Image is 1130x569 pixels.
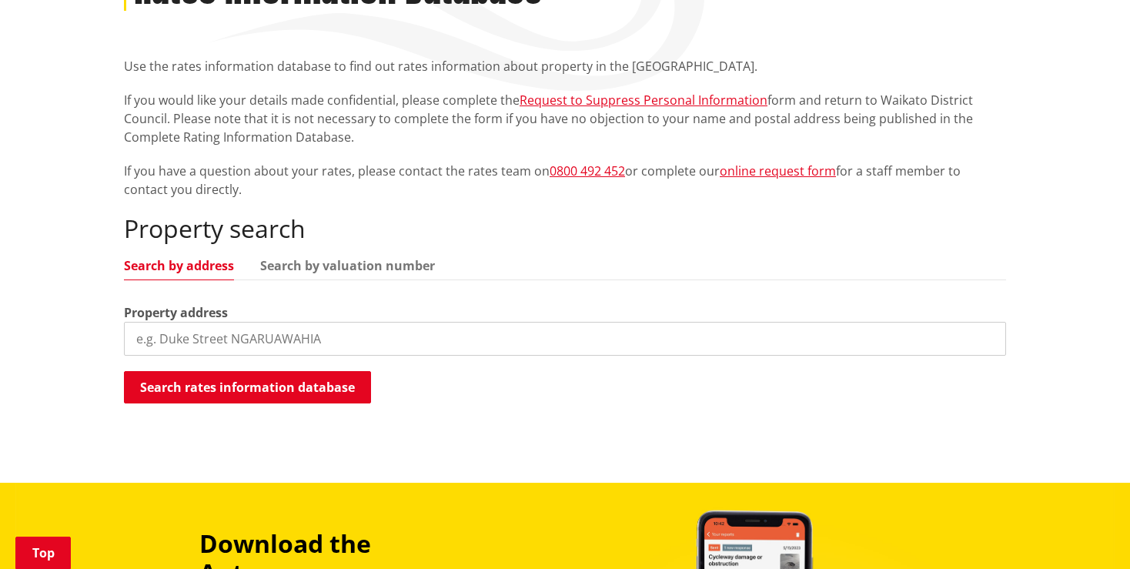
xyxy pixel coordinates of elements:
[720,162,836,179] a: online request form
[550,162,625,179] a: 0800 492 452
[124,162,1006,199] p: If you have a question about your rates, please contact the rates team on or complete our for a s...
[124,91,1006,146] p: If you would like your details made confidential, please complete the form and return to Waikato ...
[124,371,371,403] button: Search rates information database
[124,214,1006,243] h2: Property search
[124,259,234,272] a: Search by address
[124,303,228,322] label: Property address
[520,92,767,109] a: Request to Suppress Personal Information
[15,537,71,569] a: Top
[124,57,1006,75] p: Use the rates information database to find out rates information about property in the [GEOGRAPHI...
[1059,504,1115,560] iframe: Messenger Launcher
[124,322,1006,356] input: e.g. Duke Street NGARUAWAHIA
[260,259,435,272] a: Search by valuation number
